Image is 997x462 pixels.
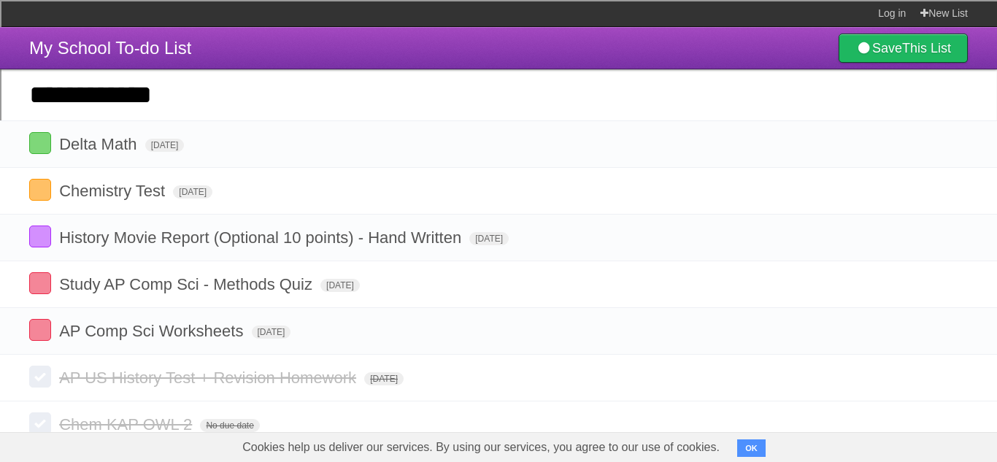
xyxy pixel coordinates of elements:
[59,369,360,387] span: AP US History Test + Revision Homework
[29,179,51,201] label: Done
[6,47,991,60] div: Sort New > Old
[29,272,51,294] label: Done
[29,366,51,388] label: Done
[737,439,766,457] button: OK
[29,38,191,58] span: My School To-do List
[6,34,991,47] div: Sort A > Z
[59,415,196,434] span: Chem KAP OWL 2
[59,228,465,247] span: History Movie Report (Optional 10 points) - Hand Written
[29,226,51,247] label: Done
[29,319,51,341] label: Done
[59,275,316,293] span: Study AP Comp Sci - Methods Quiz
[252,326,291,339] span: [DATE]
[173,185,212,199] span: [DATE]
[469,232,509,245] span: [DATE]
[902,41,951,55] b: This List
[59,322,247,340] span: AP Comp Sci Worksheets
[59,182,169,200] span: Chemistry Test
[6,99,991,112] div: Sign out
[320,279,360,292] span: [DATE]
[6,6,305,19] div: Home
[6,86,991,99] div: Options
[6,60,991,73] div: Move To ...
[6,73,991,86] div: Delete
[364,372,404,385] span: [DATE]
[200,419,259,432] span: No due date
[839,34,968,63] a: SaveThis List
[29,132,51,154] label: Done
[228,433,734,462] span: Cookies help us deliver our services. By using our services, you agree to our use of cookies.
[59,135,140,153] span: Delta Math
[29,412,51,434] label: Done
[145,139,185,152] span: [DATE]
